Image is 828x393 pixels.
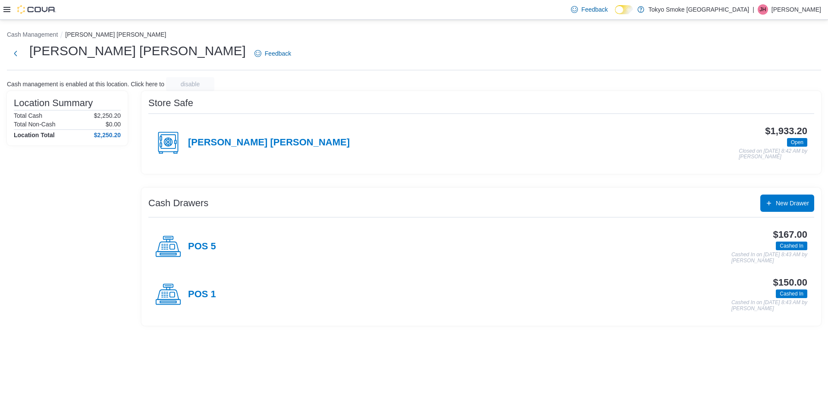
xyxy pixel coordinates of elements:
[615,14,615,15] span: Dark Mode
[731,300,807,311] p: Cashed In on [DATE] 8:43 AM by [PERSON_NAME]
[7,31,58,38] button: Cash Management
[773,277,807,288] h3: $150.00
[94,112,121,119] p: $2,250.20
[251,45,295,62] a: Feedback
[188,241,216,252] h4: POS 5
[7,81,164,88] p: Cash management is enabled at this location. Click here to
[787,138,807,147] span: Open
[753,4,754,15] p: |
[94,132,121,138] h4: $2,250.20
[758,4,768,15] div: Justin Hodge
[780,290,803,298] span: Cashed In
[765,126,807,136] h3: $1,933.20
[65,31,166,38] button: [PERSON_NAME] [PERSON_NAME]
[7,30,821,41] nav: An example of EuiBreadcrumbs
[772,4,821,15] p: [PERSON_NAME]
[7,45,24,62] button: Next
[188,289,216,300] h4: POS 1
[106,121,121,128] p: $0.00
[148,198,208,208] h3: Cash Drawers
[776,289,807,298] span: Cashed In
[780,242,803,250] span: Cashed In
[776,242,807,250] span: Cashed In
[773,230,807,240] h3: $167.00
[791,138,803,146] span: Open
[14,98,93,108] h3: Location Summary
[29,42,246,60] h1: [PERSON_NAME] [PERSON_NAME]
[568,1,611,18] a: Feedback
[615,5,633,14] input: Dark Mode
[265,49,291,58] span: Feedback
[148,98,193,108] h3: Store Safe
[188,137,350,148] h4: [PERSON_NAME] [PERSON_NAME]
[17,5,56,14] img: Cova
[760,4,766,15] span: JH
[166,77,214,91] button: disable
[731,252,807,264] p: Cashed In on [DATE] 8:43 AM by [PERSON_NAME]
[760,195,814,212] button: New Drawer
[776,199,809,208] span: New Drawer
[649,4,750,15] p: Tokyo Smoke [GEOGRAPHIC_DATA]
[14,132,55,138] h4: Location Total
[581,5,608,14] span: Feedback
[14,112,42,119] h6: Total Cash
[181,80,200,88] span: disable
[739,148,807,160] p: Closed on [DATE] 8:42 AM by [PERSON_NAME]
[14,121,56,128] h6: Total Non-Cash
